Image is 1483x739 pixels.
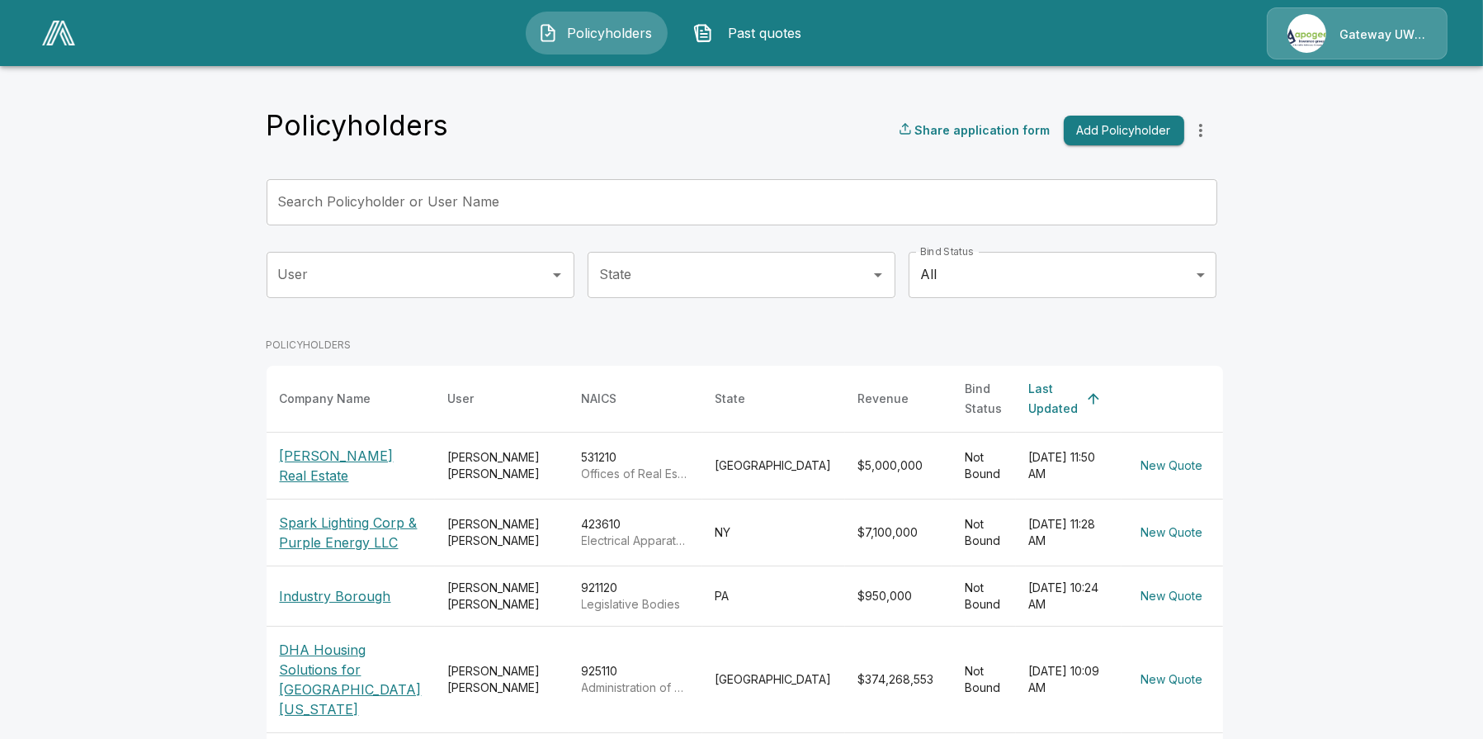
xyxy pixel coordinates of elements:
[582,516,689,549] div: 423610
[267,108,449,143] h4: Policyholders
[280,389,371,409] div: Company Name
[582,596,689,613] p: Legislative Bodies
[702,626,845,732] td: [GEOGRAPHIC_DATA]
[1029,379,1079,419] div: Last Updated
[952,366,1016,433] th: Bind Status
[909,252,1216,298] div: All
[448,663,555,696] div: [PERSON_NAME] [PERSON_NAME]
[1287,14,1326,53] img: Agency Icon
[1339,26,1427,43] p: Gateway UW dba Apogee
[1135,581,1210,612] button: New Quote
[42,21,75,45] img: AA Logo
[1135,665,1210,695] button: New Quote
[1057,116,1184,146] a: Add Policyholder
[526,12,668,54] button: Policyholders IconPolicyholders
[582,389,617,409] div: NAICS
[582,449,689,482] div: 531210
[845,432,952,499] td: $5,000,000
[1267,7,1448,59] a: Agency IconGateway UW dba Apogee
[448,516,555,549] div: [PERSON_NAME] [PERSON_NAME]
[280,513,422,552] p: Spark Lighting Corp & Purple Energy LLC
[920,244,974,258] label: Bind Status
[1016,432,1122,499] td: [DATE] 11:50 AM
[448,580,555,613] div: [PERSON_NAME] [PERSON_NAME]
[858,389,909,409] div: Revenue
[582,466,689,482] p: Offices of Real Estate Agents and Brokers
[1135,518,1210,548] button: New Quote
[582,533,689,549] p: Electrical Apparatus and Equipment, Wiring Supplies, and Related Equipment Merchant Wholesalers
[720,23,810,43] span: Past quotes
[280,640,422,719] p: DHA Housing Solutions for [GEOGRAPHIC_DATA][US_STATE]
[448,389,475,409] div: User
[582,663,689,696] div: 925110
[716,389,746,409] div: State
[915,121,1051,139] p: Share application form
[1016,566,1122,626] td: [DATE] 10:24 AM
[845,566,952,626] td: $950,000
[845,499,952,566] td: $7,100,000
[1064,116,1184,146] button: Add Policyholder
[867,263,890,287] button: Open
[693,23,713,43] img: Past quotes Icon
[1135,451,1210,481] button: New Quote
[538,23,558,43] img: Policyholders Icon
[267,338,1223,353] p: POLICYHOLDERS
[952,432,1016,499] td: Not Bound
[582,580,689,613] div: 921120
[702,566,845,626] td: PA
[702,499,845,566] td: NY
[702,432,845,499] td: [GEOGRAPHIC_DATA]
[952,566,1016,626] td: Not Bound
[1016,499,1122,566] td: [DATE] 11:28 AM
[448,449,555,482] div: [PERSON_NAME] [PERSON_NAME]
[681,12,823,54] button: Past quotes IconPast quotes
[564,23,655,43] span: Policyholders
[845,626,952,732] td: $374,268,553
[952,499,1016,566] td: Not Bound
[1016,626,1122,732] td: [DATE] 10:09 AM
[280,446,422,486] p: [PERSON_NAME] Real Estate
[280,586,422,606] p: Industry Borough
[582,680,689,696] p: Administration of Housing Programs
[952,626,1016,732] td: Not Bound
[1184,114,1217,147] button: more
[545,263,569,287] button: Open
